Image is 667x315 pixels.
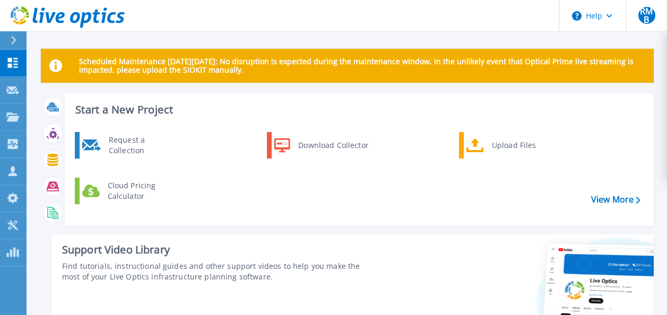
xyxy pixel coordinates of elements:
[75,178,184,204] a: Cloud Pricing Calculator
[75,132,184,159] a: Request a Collection
[62,243,375,257] div: Support Video Library
[487,135,565,156] div: Upload Files
[103,135,181,156] div: Request a Collection
[293,135,373,156] div: Download Collector
[638,7,655,24] span: RMB
[102,180,181,202] div: Cloud Pricing Calculator
[75,104,640,116] h3: Start a New Project
[62,261,375,282] div: Find tutorials, instructional guides and other support videos to help you make the most of your L...
[459,132,568,159] a: Upload Files
[79,57,645,74] p: Scheduled Maintenance [DATE][DATE]: No disruption is expected during the maintenance window. In t...
[267,132,376,159] a: Download Collector
[591,195,640,205] a: View More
